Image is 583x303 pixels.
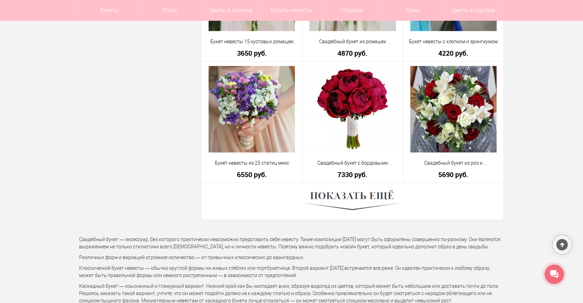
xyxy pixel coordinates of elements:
[408,171,499,178] a: 5690 руб.
[309,66,396,153] img: Свадебный букет с бордовыми пионами
[305,188,401,214] img: Показать ещё
[206,38,298,45] a: Букет невесты 15 кустовых ромашек
[206,159,298,167] a: Букет невесты из 25 статиц микс
[408,49,499,57] a: 4220 руб.
[307,159,399,167] a: Свадебный букет с бордовыми пионами
[209,66,295,153] img: Букет невесты из 25 статиц микс
[307,49,399,57] a: 4870 руб.
[307,171,399,178] a: 7330 руб.
[307,38,399,45] a: Свадебный букет из ромашек
[206,49,298,57] a: 3650 руб.
[410,66,497,153] img: Свадебный букет из роз и альстромерий
[305,198,401,204] a: Показать ещё
[79,236,504,250] p: Свадебный букет — аксессуар, без которого практически невозможно представить себе невесту. Такие ...
[408,159,499,167] a: Свадебный букет из роз и альстромерий
[79,254,504,261] p: Различных форм и вариаций огромное количество — от привычных классических до авангардных.
[79,265,504,279] p: Классический букет невесты — обычно круглой формы на живых стеблях или портбукетнице. Второй вари...
[408,38,499,45] a: Букет невесты с хлопком и эрингиумом
[206,171,298,178] a: 6550 руб.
